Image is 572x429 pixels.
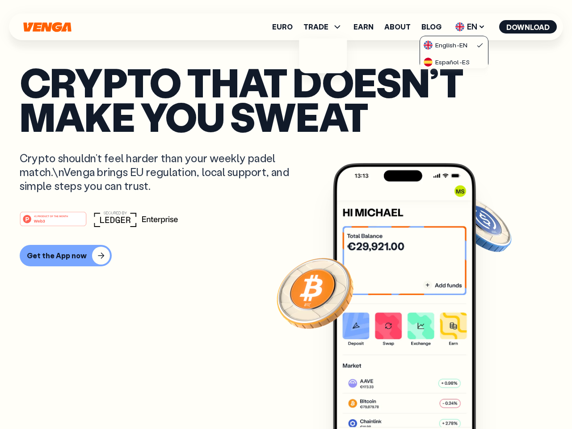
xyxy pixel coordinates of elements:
p: Crypto that doesn’t make you sweat [20,65,552,133]
a: #1 PRODUCT OF THE MONTHWeb3 [20,217,87,228]
a: flag-ukEnglish-EN [420,36,488,53]
p: Crypto shouldn’t feel harder than your weekly padel match.\nVenga brings EU regulation, local sup... [20,151,302,193]
img: flag-uk [424,41,433,50]
span: EN [452,20,488,34]
a: Get the App now [20,245,552,266]
tspan: Web3 [34,218,45,223]
span: TRADE [303,21,343,32]
a: Blog [421,23,442,30]
button: Get the App now [20,245,112,266]
img: flag-uk [455,22,464,31]
div: Get the App now [27,251,87,260]
button: Download [499,20,557,34]
a: flag-esEspañol-ES [420,53,488,70]
span: TRADE [303,23,328,30]
a: Earn [353,23,374,30]
img: Bitcoin [275,252,355,333]
div: English - EN [424,41,467,50]
svg: Home [22,22,72,32]
a: About [384,23,411,30]
tspan: #1 PRODUCT OF THE MONTH [34,214,68,217]
div: Español - ES [424,58,470,67]
a: Euro [272,23,293,30]
img: flag-es [424,58,433,67]
img: USDC coin [449,192,513,257]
